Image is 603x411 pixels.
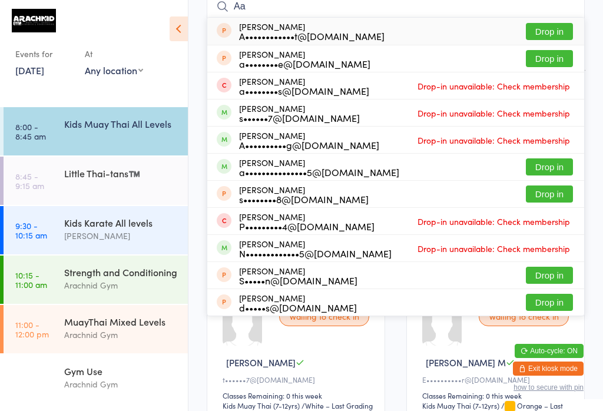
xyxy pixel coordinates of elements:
[526,23,573,40] button: Drop in
[415,240,573,257] span: Drop-in unavailable: Check membership
[239,104,360,122] div: [PERSON_NAME]
[426,356,506,369] span: [PERSON_NAME] M
[479,306,569,326] div: Waiting to check in
[526,267,573,284] button: Drop in
[15,64,44,77] a: [DATE]
[415,77,573,95] span: Drop-in unavailable: Check membership
[226,356,296,369] span: [PERSON_NAME]
[64,315,178,328] div: MuayThai Mixed Levels
[513,383,584,392] button: how to secure with pin
[239,31,385,41] div: A••••••••••••t@[DOMAIN_NAME]
[515,344,584,358] button: Auto-cycle: ON
[64,167,178,180] div: Little Thai-tans™️
[4,256,188,304] a: 10:15 -11:00 amStrength and ConditioningArachnid Gym
[15,221,47,240] time: 9:30 - 10:15 am
[4,354,188,403] a: 12:00 -1:00 pmGym UseArachnid Gym
[239,86,369,95] div: a••••••••s@[DOMAIN_NAME]
[64,364,178,377] div: Gym Use
[422,390,572,400] div: Classes Remaining: 0 this week
[239,239,392,258] div: [PERSON_NAME]
[239,113,360,122] div: s••••••7@[DOMAIN_NAME]
[64,216,178,229] div: Kids Karate All levels
[4,107,188,155] a: 8:00 -8:45 amKids Muay Thai All Levels
[239,22,385,41] div: [PERSON_NAME]
[64,279,178,292] div: Arachnid Gym
[513,362,584,376] button: Exit kiosk mode
[239,194,369,204] div: s••••••••8@[DOMAIN_NAME]
[15,44,73,64] div: Events for
[223,374,373,385] div: t••••••7@[DOMAIN_NAME]
[239,59,370,68] div: a••••••••e@[DOMAIN_NAME]
[64,117,178,130] div: Kids Muay Thai All Levels
[223,400,300,410] div: Kids Muay Thai (7-12yrs)
[15,320,49,339] time: 11:00 - 12:00 pm
[239,158,399,177] div: [PERSON_NAME]
[239,276,357,285] div: S•••••n@[DOMAIN_NAME]
[4,157,188,205] a: 8:45 -9:15 amLittle Thai-tans™️
[64,266,178,279] div: Strength and Conditioning
[526,185,573,203] button: Drop in
[85,44,143,64] div: At
[4,305,188,353] a: 11:00 -12:00 pmMuayThai Mixed LevelsArachnid Gym
[239,248,392,258] div: N•••••••••••••5@[DOMAIN_NAME]
[415,104,573,122] span: Drop-in unavailable: Check membership
[64,229,178,243] div: [PERSON_NAME]
[526,50,573,67] button: Drop in
[239,140,379,150] div: A••••••••••g@[DOMAIN_NAME]
[15,171,44,190] time: 8:45 - 9:15 am
[279,306,369,326] div: Waiting to check in
[239,266,357,285] div: [PERSON_NAME]
[223,390,373,400] div: Classes Remaining: 0 this week
[415,213,573,230] span: Drop-in unavailable: Check membership
[15,122,46,141] time: 8:00 - 8:45 am
[239,293,357,312] div: [PERSON_NAME]
[239,221,375,231] div: P•••••••••4@[DOMAIN_NAME]
[239,212,375,231] div: [PERSON_NAME]
[239,185,369,204] div: [PERSON_NAME]
[12,9,56,32] img: Arachnid Gym
[239,49,370,68] div: [PERSON_NAME]
[64,328,178,342] div: Arachnid Gym
[239,167,399,177] div: a•••••••••••••••5@[DOMAIN_NAME]
[239,77,369,95] div: [PERSON_NAME]
[526,158,573,175] button: Drop in
[239,303,357,312] div: d•••••s@[DOMAIN_NAME]
[64,377,178,391] div: Arachnid Gym
[4,206,188,254] a: 9:30 -10:15 amKids Karate All levels[PERSON_NAME]
[415,131,573,149] span: Drop-in unavailable: Check membership
[526,294,573,311] button: Drop in
[422,400,499,410] div: Kids Muay Thai (7-12yrs)
[15,369,45,388] time: 12:00 - 1:00 pm
[15,270,47,289] time: 10:15 - 11:00 am
[239,131,379,150] div: [PERSON_NAME]
[85,64,143,77] div: Any location
[422,374,572,385] div: E••••••••••r@[DOMAIN_NAME]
